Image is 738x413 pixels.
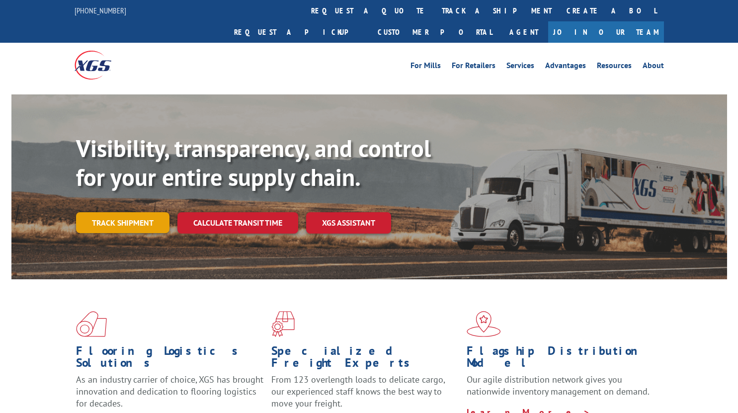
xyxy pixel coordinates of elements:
b: Visibility, transparency, and control for your entire supply chain. [76,133,431,192]
h1: Specialized Freight Experts [271,345,459,374]
a: Services [506,62,534,73]
h1: Flooring Logistics Solutions [76,345,264,374]
a: Join Our Team [548,21,664,43]
a: Advantages [545,62,586,73]
a: Calculate transit time [177,212,298,234]
a: Request a pickup [227,21,370,43]
img: xgs-icon-focused-on-flooring-red [271,311,295,337]
a: Agent [499,21,548,43]
a: [PHONE_NUMBER] [75,5,126,15]
a: Resources [597,62,632,73]
a: For Retailers [452,62,495,73]
a: For Mills [410,62,441,73]
span: As an industry carrier of choice, XGS has brought innovation and dedication to flooring logistics... [76,374,263,409]
img: xgs-icon-total-supply-chain-intelligence-red [76,311,107,337]
a: About [643,62,664,73]
img: xgs-icon-flagship-distribution-model-red [467,311,501,337]
span: Our agile distribution network gives you nationwide inventory management on demand. [467,374,650,397]
a: Customer Portal [370,21,499,43]
a: Track shipment [76,212,169,233]
h1: Flagship Distribution Model [467,345,655,374]
a: XGS ASSISTANT [306,212,391,234]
